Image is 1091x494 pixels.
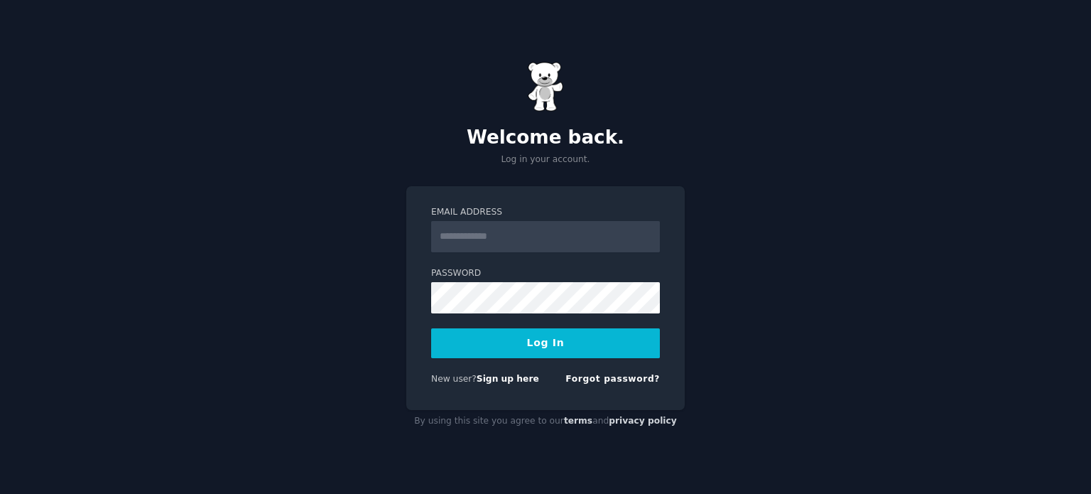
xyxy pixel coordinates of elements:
[431,267,660,280] label: Password
[406,127,685,149] h2: Welcome back.
[431,374,477,384] span: New user?
[431,328,660,358] button: Log In
[431,206,660,219] label: Email Address
[609,416,677,426] a: privacy policy
[406,410,685,433] div: By using this site you agree to our and
[528,62,563,112] img: Gummy Bear
[477,374,539,384] a: Sign up here
[564,416,592,426] a: terms
[406,154,685,166] p: Log in your account.
[565,374,660,384] a: Forgot password?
